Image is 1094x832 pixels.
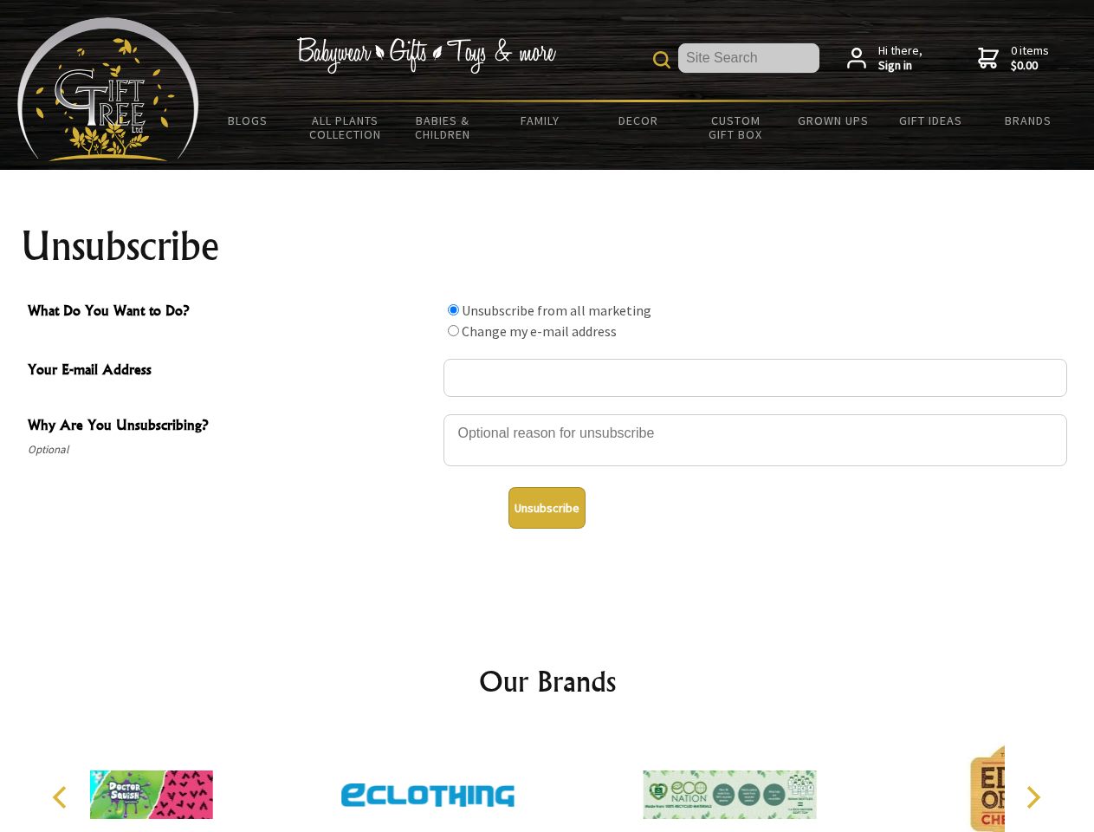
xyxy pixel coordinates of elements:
label: Unsubscribe from all marketing [462,302,651,319]
h1: Unsubscribe [21,225,1074,267]
strong: $0.00 [1011,58,1049,74]
span: Your E-mail Address [28,359,435,384]
input: Your E-mail Address [443,359,1067,397]
input: Site Search [678,43,819,73]
a: BLOGS [199,102,297,139]
a: 0 items$0.00 [978,43,1049,74]
a: Custom Gift Box [687,102,785,153]
img: product search [653,51,670,68]
span: Why Are You Unsubscribing? [28,414,435,439]
h2: Our Brands [35,660,1060,702]
button: Unsubscribe [508,487,586,529]
a: Grown Ups [784,102,882,139]
span: What Do You Want to Do? [28,300,435,325]
a: Brands [980,102,1078,139]
label: Change my e-mail address [462,322,617,340]
input: What Do You Want to Do? [448,304,459,315]
a: Gift Ideas [882,102,980,139]
span: 0 items [1011,42,1049,74]
input: What Do You Want to Do? [448,325,459,336]
img: Babywear - Gifts - Toys & more [296,37,556,74]
button: Next [1013,778,1052,816]
strong: Sign in [878,58,922,74]
img: Babyware - Gifts - Toys and more... [17,17,199,161]
a: Family [492,102,590,139]
textarea: Why Are You Unsubscribing? [443,414,1067,466]
a: Babies & Children [394,102,492,153]
a: Decor [589,102,687,139]
span: Hi there, [878,43,922,74]
button: Previous [43,778,81,816]
span: Optional [28,439,435,460]
a: Hi there,Sign in [847,43,922,74]
a: All Plants Collection [297,102,395,153]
